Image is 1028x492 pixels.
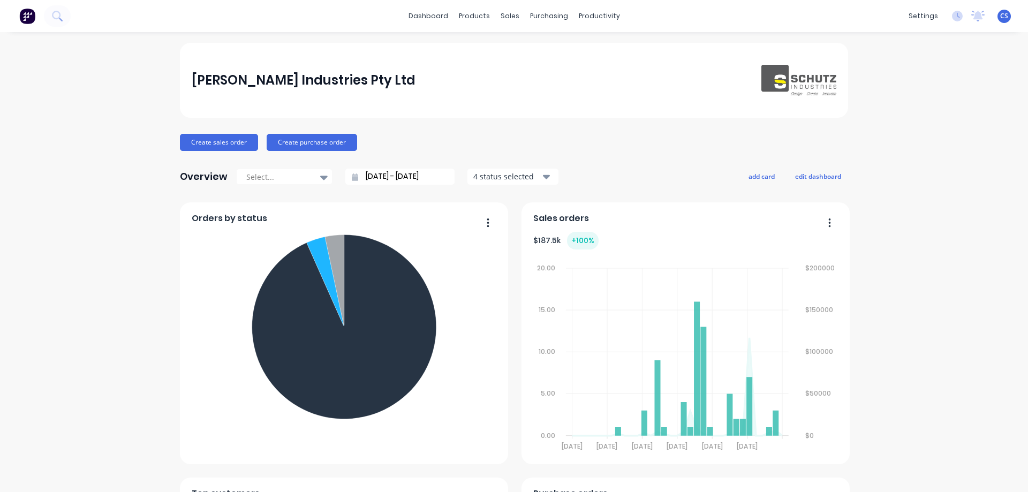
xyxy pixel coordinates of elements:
tspan: $200000 [805,263,835,273]
span: Sales orders [533,212,589,225]
tspan: [DATE] [562,442,583,451]
img: Factory [19,8,35,24]
a: dashboard [403,8,453,24]
span: Orders by status [192,212,267,225]
div: $ 187.5k [533,232,599,249]
tspan: $50000 [805,389,831,398]
tspan: [DATE] [596,442,617,451]
button: add card [742,169,782,183]
button: Create sales order [180,134,258,151]
div: settings [903,8,943,24]
div: + 100 % [567,232,599,249]
tspan: 0.00 [541,431,555,440]
tspan: [DATE] [667,442,687,451]
button: Create purchase order [267,134,357,151]
tspan: $100000 [805,347,833,356]
span: CS [1000,11,1008,21]
tspan: [DATE] [632,442,653,451]
tspan: [DATE] [737,442,758,451]
div: [PERSON_NAME] Industries Pty Ltd [192,70,415,91]
tspan: [DATE] [702,442,723,451]
div: sales [495,8,525,24]
div: productivity [573,8,625,24]
div: 4 status selected [473,171,541,182]
tspan: 5.00 [541,389,555,398]
div: Overview [180,166,228,187]
button: edit dashboard [788,169,848,183]
div: purchasing [525,8,573,24]
tspan: $0 [805,431,814,440]
button: 4 status selected [467,169,558,185]
tspan: 10.00 [539,347,555,356]
div: products [453,8,495,24]
tspan: 20.00 [537,263,555,273]
tspan: $150000 [805,305,833,314]
tspan: 15.00 [539,305,555,314]
img: Schutz Industries Pty Ltd [761,65,836,96]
